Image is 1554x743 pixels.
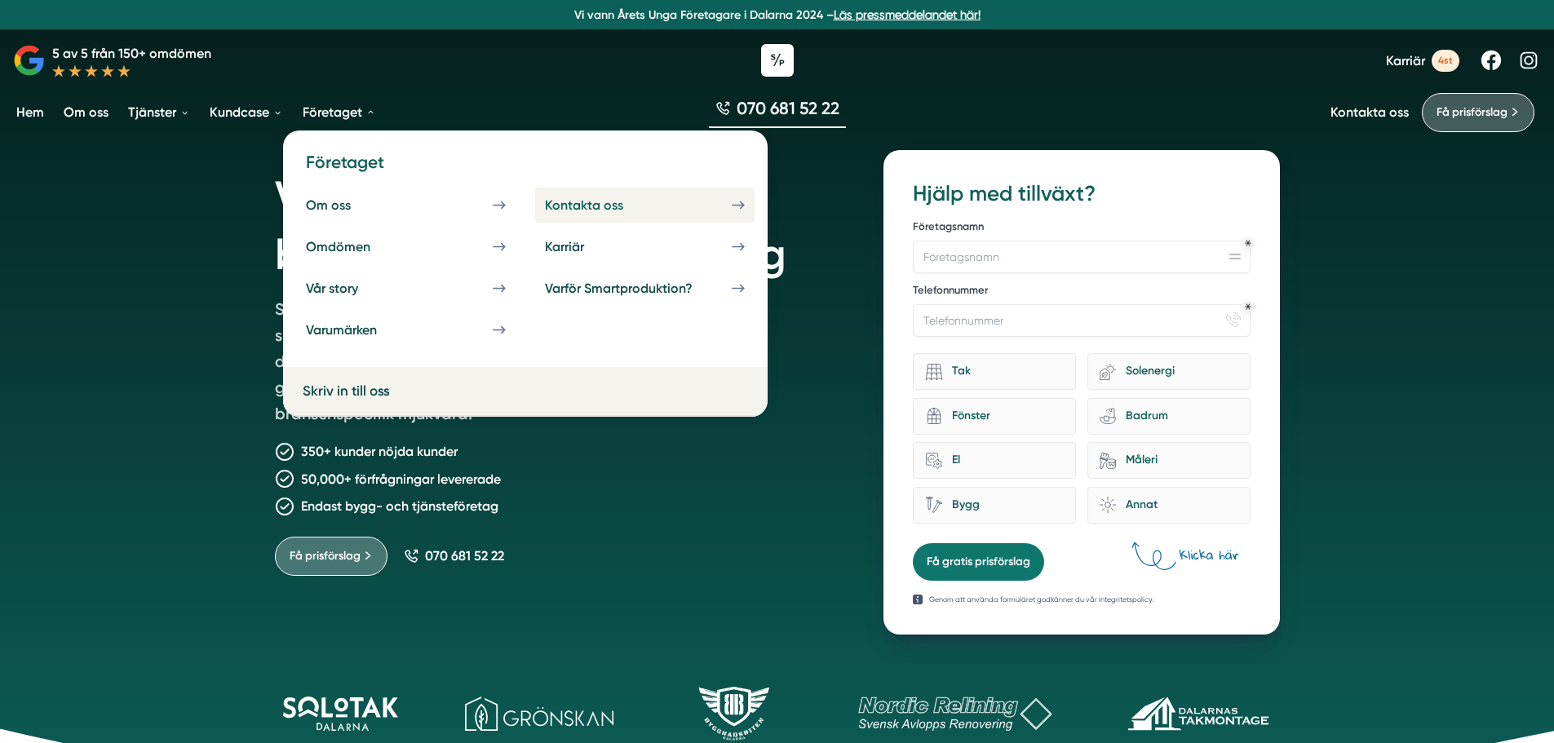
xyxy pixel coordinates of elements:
[913,543,1044,581] button: Få gratis prisförslag
[301,441,458,462] p: 350+ kunder nöjda kunder
[290,547,361,565] span: Få prisförslag
[913,283,1250,301] label: Telefonnummer
[913,241,1250,273] input: Företagsnamn
[296,229,516,264] a: Omdömen
[275,296,745,433] p: Smartproduktion är ett entreprenörsdrivet bolag som är specifikt inriktade mot att hjälpa bygg- o...
[535,229,755,264] a: Karriär
[404,548,504,564] a: 070 681 52 22
[545,281,732,296] div: Varför Smartproduktion?
[306,239,410,254] div: Omdömen
[275,537,387,576] a: Få prisförslag
[545,239,623,254] div: Karriär
[913,179,1250,209] h3: Hjälp med tillväxt?
[1386,50,1459,72] a: Karriär 4st
[1422,93,1534,132] a: Få prisförslag
[301,496,498,516] p: Endast bygg- och tjänsteföretag
[206,91,286,133] a: Kundcase
[301,469,501,489] p: 50,000+ förfrågningar levererade
[913,304,1250,337] input: Telefonnummer
[1432,50,1459,72] span: 4st
[913,219,1250,237] label: Företagsnamn
[125,91,193,133] a: Tjänster
[60,91,112,133] a: Om oss
[929,594,1153,605] p: Genom att använda formuläret godkänner du vår integritetspolicy.
[296,150,755,187] h4: Företaget
[425,548,504,564] span: 070 681 52 22
[296,312,516,347] a: Varumärken
[299,91,379,133] a: Företaget
[1330,104,1409,120] a: Kontakta oss
[306,197,390,213] div: Om oss
[1245,240,1251,246] div: Obligatoriskt
[306,322,416,338] div: Varumärken
[737,96,839,120] span: 070 681 52 22
[1245,303,1251,310] div: Obligatoriskt
[709,96,846,128] a: 070 681 52 22
[13,91,47,133] a: Hem
[303,380,519,402] a: Skriv in till oss
[545,197,662,213] div: Kontakta oss
[1437,104,1508,122] span: Få prisförslag
[1386,53,1425,69] span: Karriär
[52,43,211,64] p: 5 av 5 från 150+ omdömen
[535,188,755,223] a: Kontakta oss
[535,271,755,306] a: Varför Smartproduktion?
[296,271,516,306] a: Vår story
[834,8,981,21] a: Läs pressmeddelandet här!
[306,281,397,296] div: Vår story
[275,150,845,296] h1: Vi skapar tillväxt för bygg- och tjänsteföretag
[7,7,1547,23] p: Vi vann Årets Unga Företagare i Dalarna 2024 –
[296,188,516,223] a: Om oss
